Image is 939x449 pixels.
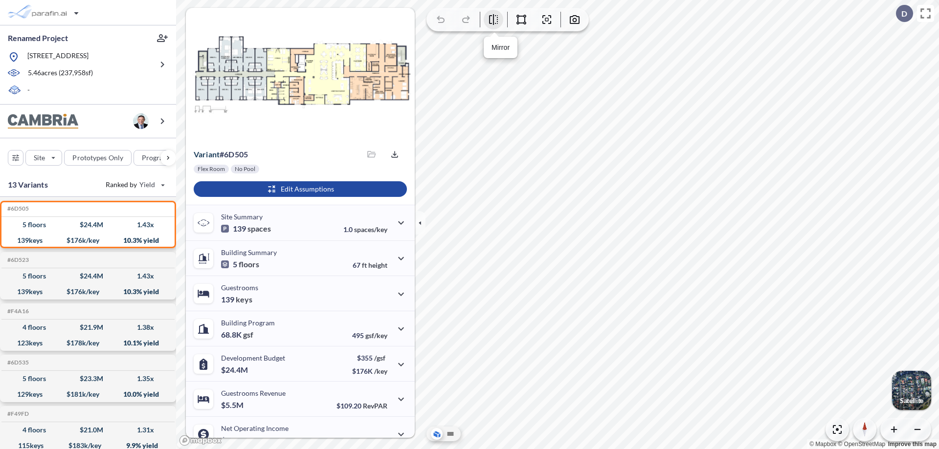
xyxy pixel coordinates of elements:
span: Yield [139,180,156,190]
span: spaces/key [354,225,387,234]
p: 45.0% [346,437,387,445]
p: 68.8K [221,330,253,340]
span: keys [236,295,252,304]
span: floors [239,259,259,269]
p: Flex Room [198,165,225,173]
span: RevPAR [363,402,387,410]
img: user logo [133,113,149,129]
p: $109.20 [336,402,387,410]
span: margin [366,437,387,445]
p: Net Operating Income [221,424,289,432]
h5: Click to copy the code [5,359,29,366]
p: 495 [352,331,387,340]
p: D [901,9,907,18]
p: [STREET_ADDRESS] [27,51,89,63]
p: $2.5M [221,435,245,445]
button: Switcher ImageSatellite [892,371,931,410]
img: BrandImage [8,114,78,129]
button: Prototypes Only [64,150,132,166]
span: gsf [243,330,253,340]
span: spaces [247,224,271,234]
a: Mapbox [809,441,836,448]
p: Site [34,153,45,163]
p: Development Budget [221,354,285,362]
p: Building Summary [221,248,277,257]
p: $176K [352,367,387,375]
p: 1.0 [343,225,387,234]
button: Ranked by Yield [98,177,171,192]
p: No Pool [235,165,255,173]
a: Improve this map [888,441,937,448]
p: 139 [221,295,252,304]
button: Edit Assumptions [194,181,407,197]
p: 5 [221,259,259,269]
button: Site [25,150,62,166]
p: $24.4M [221,365,249,375]
p: Program [142,153,169,163]
button: Program [134,150,186,166]
h5: Click to copy the code [5,257,29,263]
h5: Click to copy the code [5,205,29,212]
span: gsf/key [365,331,387,340]
a: OpenStreetMap [838,441,885,448]
span: height [368,261,387,269]
p: Building Program [221,319,275,327]
h5: Click to copy the code [5,410,29,417]
p: 139 [221,224,271,234]
p: Prototypes Only [72,153,123,163]
p: Edit Assumptions [281,184,334,194]
p: # 6d505 [194,150,248,159]
button: Aerial View [431,428,443,440]
span: /gsf [374,354,385,362]
img: Switcher Image [892,371,931,410]
p: 67 [353,261,387,269]
p: Site Summary [221,213,263,221]
p: - [27,85,30,96]
p: Guestrooms Revenue [221,389,286,397]
p: $5.5M [221,400,245,410]
p: Renamed Project [8,33,68,43]
span: /key [374,367,387,375]
p: 13 Variants [8,179,48,191]
p: 5.46 acres ( 237,958 sf) [28,68,93,79]
p: Guestrooms [221,283,258,292]
p: Satellite [900,397,923,405]
p: $355 [352,354,387,362]
a: Mapbox homepage [179,435,222,446]
span: ft [362,261,367,269]
button: Site Plan [445,428,456,440]
span: Variant [194,150,220,159]
h5: Click to copy the code [5,308,29,315]
p: Mirror [492,43,510,53]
